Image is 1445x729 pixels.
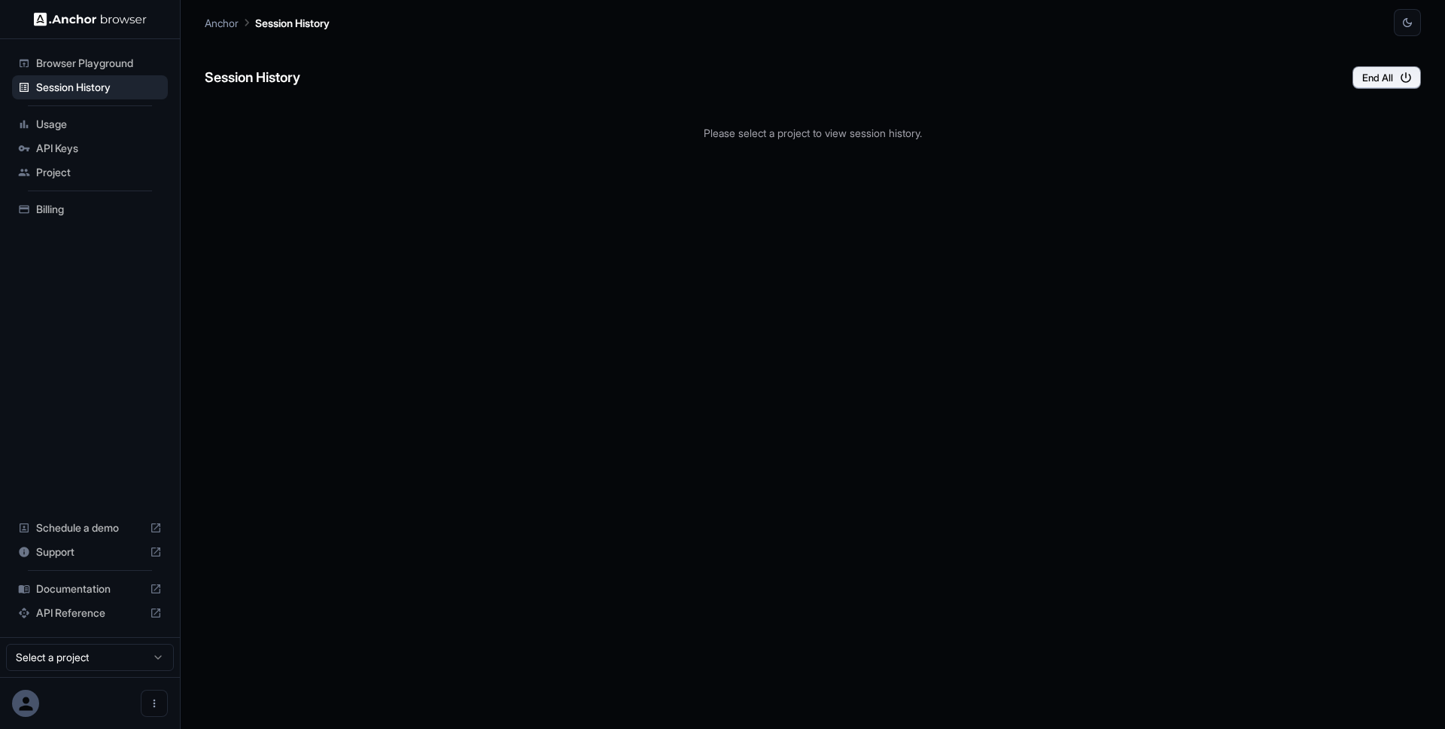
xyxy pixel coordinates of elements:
img: Anchor Logo [34,12,147,26]
span: API Reference [36,605,144,621]
button: End All [1352,66,1421,89]
div: Documentation [12,577,168,601]
div: Schedule a demo [12,516,168,540]
h6: Session History [205,67,300,89]
div: Project [12,160,168,185]
span: Schedule a demo [36,520,144,535]
span: Project [36,165,162,180]
span: Browser Playground [36,56,162,71]
p: Anchor [205,15,239,31]
span: Support [36,544,144,560]
div: API Reference [12,601,168,625]
span: API Keys [36,141,162,156]
div: Usage [12,112,168,136]
div: Browser Playground [12,51,168,75]
span: Documentation [36,581,144,596]
div: Billing [12,197,168,221]
button: Open menu [141,690,168,717]
p: Please select a project to view session history. [205,125,1421,141]
span: Session History [36,80,162,95]
p: Session History [255,15,330,31]
span: Billing [36,202,162,217]
nav: breadcrumb [205,14,330,31]
span: Usage [36,117,162,132]
div: Session History [12,75,168,99]
div: Support [12,540,168,564]
div: API Keys [12,136,168,160]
